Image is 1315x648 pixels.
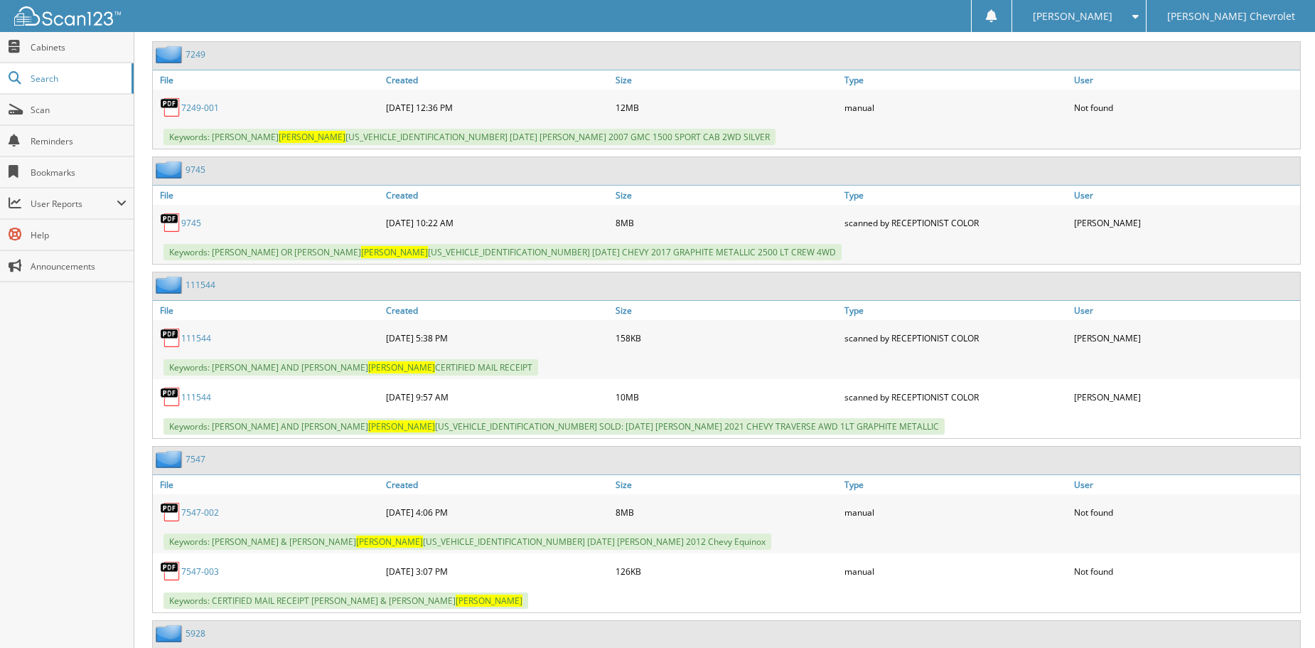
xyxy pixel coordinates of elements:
[841,70,1070,90] a: Type
[1070,301,1300,320] a: User
[841,301,1070,320] a: Type
[153,475,382,494] a: File
[456,595,522,607] span: [PERSON_NAME]
[163,129,775,145] span: Keywords: [PERSON_NAME] [US_VEHICLE_IDENTIFICATION_NUMBER] [DATE] [PERSON_NAME] 2007 GMC 1500 SPO...
[612,557,842,585] div: 126KB
[841,475,1070,494] a: Type
[841,186,1070,205] a: Type
[186,453,205,465] a: 7547
[841,93,1070,122] div: manual
[31,41,127,53] span: Cabinets
[1070,557,1300,585] div: Not found
[186,164,205,176] a: 9745
[181,391,211,403] a: 111544
[382,93,612,122] div: [DATE] 12:36 PM
[612,301,842,320] a: Size
[14,6,121,26] img: scan123-logo-white.svg
[1070,475,1300,494] a: User
[186,279,215,291] a: 111544
[382,557,612,585] div: [DATE] 3:07 PM
[156,276,186,294] img: folder2.png
[1070,208,1300,237] div: [PERSON_NAME]
[612,186,842,205] a: Size
[160,501,181,523] img: PDF.png
[1070,93,1300,122] div: Not found
[160,561,181,582] img: PDF.png
[156,450,186,468] img: folder2.png
[382,383,612,411] div: [DATE] 9:57 AM
[382,301,612,320] a: Created
[279,131,345,143] span: [PERSON_NAME]
[841,208,1070,237] div: scanned by RECEPTIONIST COLOR
[156,46,186,63] img: folder2.png
[31,73,124,85] span: Search
[382,70,612,90] a: Created
[181,332,211,344] a: 111544
[31,229,127,241] span: Help
[382,208,612,237] div: [DATE] 10:22 AM
[186,627,205,639] a: 5928
[160,97,181,118] img: PDF.png
[160,327,181,349] img: PDF.png
[163,418,945,435] span: Keywords: [PERSON_NAME] AND [PERSON_NAME] [US_VEHICLE_IDENTIFICATION_NUMBER] SOLD: [DATE] [PERSON...
[31,260,127,272] span: Announcements
[356,536,423,548] span: [PERSON_NAME]
[163,533,771,550] span: Keywords: [PERSON_NAME] & [PERSON_NAME] [US_VEHICLE_IDENTIFICATION_NUMBER] [DATE] [PERSON_NAME] 2...
[382,498,612,526] div: [DATE] 4:06 PM
[361,246,428,258] span: [PERSON_NAME]
[163,593,528,609] span: Keywords: CERTIFIED MAIL RECEIPT [PERSON_NAME] & [PERSON_NAME]
[160,212,181,233] img: PDF.png
[841,383,1070,411] div: scanned by RECEPTIONIST COLOR
[181,506,219,519] a: 7547-002
[612,208,842,237] div: 8MB
[1070,70,1300,90] a: User
[612,475,842,494] a: Size
[153,186,382,205] a: File
[1070,498,1300,526] div: Not found
[31,166,127,179] span: Bookmarks
[368,361,435,373] span: [PERSON_NAME]
[841,498,1070,526] div: manual
[612,498,842,526] div: 8MB
[368,420,435,432] span: [PERSON_NAME]
[186,48,205,60] a: 7249
[612,70,842,90] a: Size
[31,198,117,210] span: User Reports
[1070,324,1300,352] div: [PERSON_NAME]
[1070,186,1300,205] a: User
[612,324,842,352] div: 158KB
[31,135,127,147] span: Reminders
[382,475,612,494] a: Created
[841,324,1070,352] div: scanned by RECEPTIONIST COLOR
[156,161,186,179] img: folder2.png
[163,359,538,376] span: Keywords: [PERSON_NAME] AND [PERSON_NAME] CERTIFIED MAIL RECEIPT
[1167,12,1295,21] span: [PERSON_NAME] Chevrolet
[841,557,1070,585] div: manual
[163,244,842,260] span: Keywords: [PERSON_NAME] OR [PERSON_NAME] [US_VEHICLE_IDENTIFICATION_NUMBER] [DATE] CHEVY 2017 GRA...
[1244,580,1315,648] iframe: Chat Widget
[1033,12,1112,21] span: [PERSON_NAME]
[181,102,219,114] a: 7249-001
[153,301,382,320] a: File
[160,386,181,408] img: PDF.png
[181,217,201,229] a: 9745
[1070,383,1300,411] div: [PERSON_NAME]
[382,186,612,205] a: Created
[181,565,219,578] a: 7547-003
[156,625,186,642] img: folder2.png
[612,383,842,411] div: 10MB
[382,324,612,352] div: [DATE] 5:38 PM
[31,104,127,116] span: Scan
[153,70,382,90] a: File
[612,93,842,122] div: 12MB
